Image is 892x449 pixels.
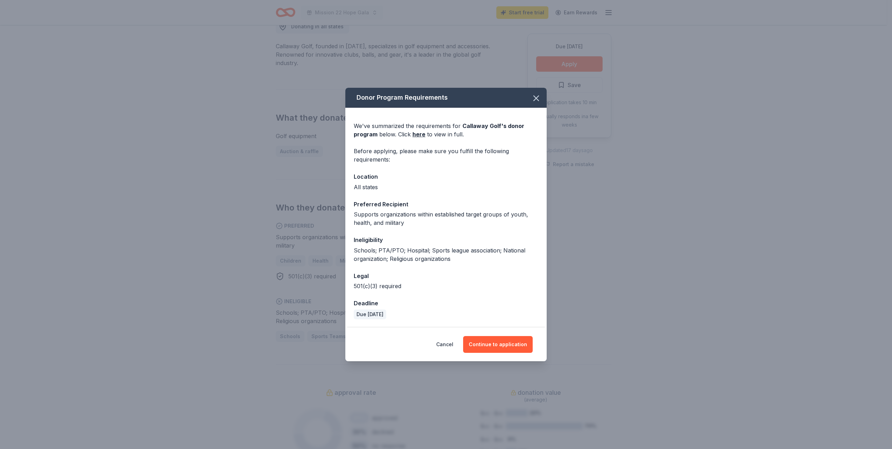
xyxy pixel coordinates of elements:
button: Cancel [436,336,453,353]
div: Donor Program Requirements [345,88,547,108]
div: We've summarized the requirements for below. Click to view in full. [354,122,538,138]
div: Before applying, please make sure you fulfill the following requirements: [354,147,538,164]
div: Due [DATE] [354,309,386,319]
a: here [412,130,425,138]
div: Legal [354,271,538,280]
div: 501(c)(3) required [354,282,538,290]
div: Location [354,172,538,181]
div: Deadline [354,299,538,308]
div: Schools; PTA/PTO; Hospital; Sports league association; National organization; Religious organizat... [354,246,538,263]
div: Supports organizations within established target groups of youth, health, and military [354,210,538,227]
div: All states [354,183,538,191]
div: Preferred Recipient [354,200,538,209]
button: Continue to application [463,336,533,353]
div: Ineligibility [354,235,538,244]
